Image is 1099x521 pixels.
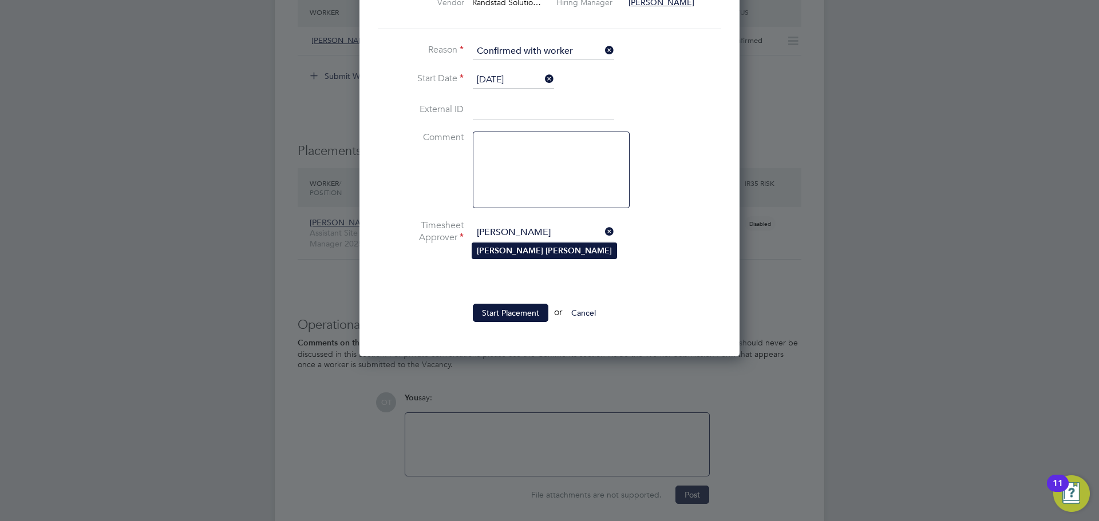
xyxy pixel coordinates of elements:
input: Search for... [473,224,614,241]
li: or [378,304,721,333]
label: External ID [378,104,464,116]
input: Select one [473,71,554,89]
b: [PERSON_NAME] [545,246,612,256]
button: Open Resource Center, 11 new notifications [1053,475,1090,512]
label: Comment [378,132,464,144]
b: [PERSON_NAME] [477,246,543,256]
button: Cancel [562,304,605,322]
input: Select one [473,43,614,60]
div: 11 [1053,483,1063,498]
label: Reason [378,44,464,56]
label: Start Date [378,73,464,85]
label: Timesheet Approver [378,220,464,244]
button: Start Placement [473,304,548,322]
